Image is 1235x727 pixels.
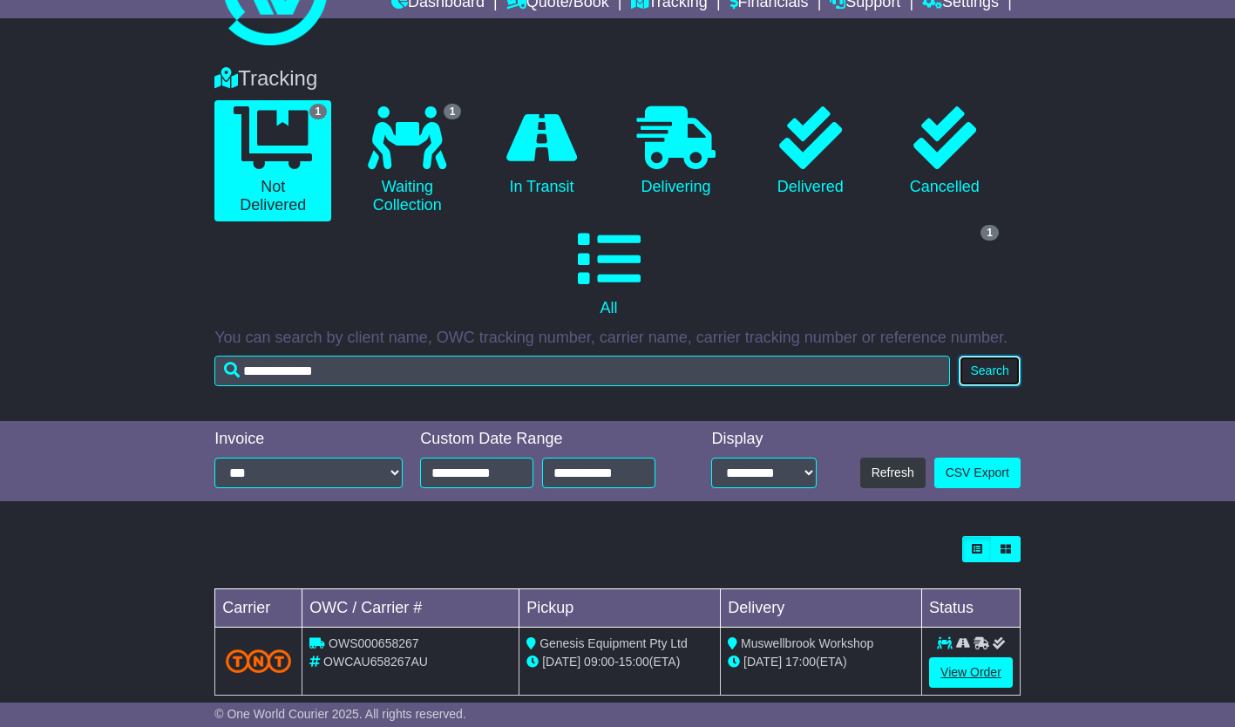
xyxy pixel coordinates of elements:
span: 1 [981,225,999,241]
a: Cancelled [886,100,1003,203]
div: Custom Date Range [420,430,677,449]
a: Delivering [618,100,735,203]
a: In Transit [483,100,600,203]
td: Delivery [721,588,922,627]
div: Display [711,430,817,449]
span: [DATE] [542,655,580,669]
button: Search [959,356,1020,386]
span: Muswellbrook Workshop [741,636,873,650]
span: 17:00 [785,655,816,669]
span: 15:00 [619,655,649,669]
td: Carrier [215,588,302,627]
div: - (ETA) [526,653,713,671]
a: CSV Export [934,458,1021,488]
td: OWC / Carrier # [302,588,519,627]
button: Refresh [860,458,926,488]
span: [DATE] [743,655,782,669]
p: You can search by client name, OWC tracking number, carrier name, carrier tracking number or refe... [214,329,1021,348]
img: TNT_Domestic.png [226,649,291,673]
span: © One World Courier 2025. All rights reserved. [214,707,466,721]
span: 09:00 [584,655,614,669]
a: 1 Waiting Collection [349,100,465,221]
td: Status [922,588,1021,627]
div: Invoice [214,430,403,449]
span: 1 [444,104,462,119]
div: (ETA) [728,653,914,671]
a: 1 All [214,221,1003,324]
a: 1 Not Delivered [214,100,331,221]
a: Delivered [752,100,869,203]
span: OWCAU658267AU [323,655,428,669]
td: Pickup [519,588,721,627]
div: Tracking [206,66,1029,92]
span: Genesis Equipment Pty Ltd [539,636,688,650]
a: View Order [929,657,1013,688]
span: 1 [309,104,328,119]
span: OWS000658267 [329,636,419,650]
